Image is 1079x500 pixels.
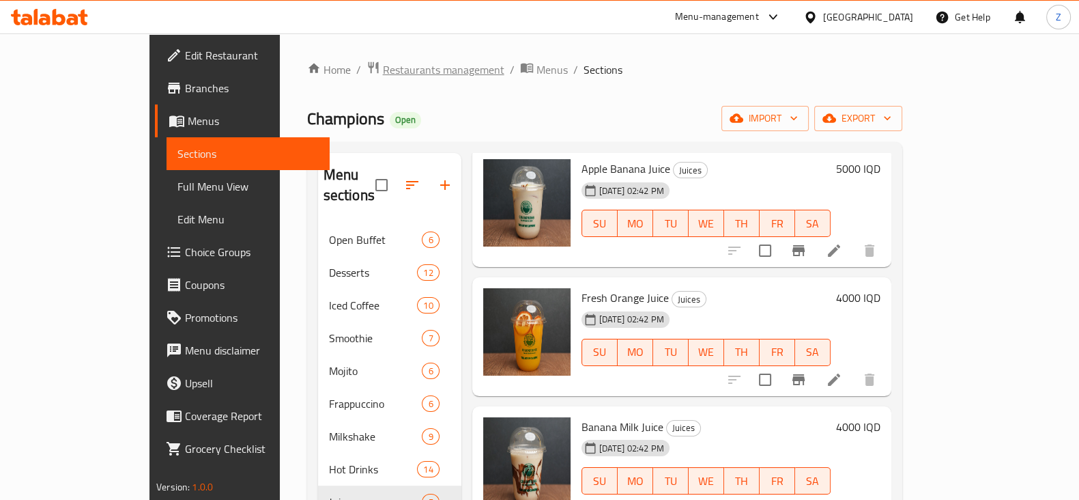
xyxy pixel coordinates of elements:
[422,365,438,378] span: 6
[667,420,700,436] span: Juices
[594,313,670,326] span: [DATE] 02:42 PM
[573,61,578,78] li: /
[732,110,798,127] span: import
[760,210,795,237] button: FR
[417,461,439,477] div: items
[782,234,815,267] button: Branch-specific-item
[318,289,461,322] div: Iced Coffee10
[318,453,461,486] div: Hot Drinks14
[318,420,461,453] div: Milkshake9
[694,214,719,234] span: WE
[155,72,330,105] a: Branches
[801,342,825,362] span: SA
[594,442,670,455] span: [DATE] 02:42 PM
[581,158,670,179] span: Apple Banana Juice
[674,163,707,178] span: Juices
[422,332,438,345] span: 7
[329,232,422,248] span: Open Buffet
[307,103,384,134] span: Champions
[329,264,418,281] span: Desserts
[765,214,790,234] span: FR
[155,236,330,268] a: Choice Groups
[329,330,422,346] span: Smoothie
[422,234,438,247] span: 6
[765,342,790,362] span: FR
[659,471,683,491] span: TU
[185,309,319,326] span: Promotions
[581,339,618,366] button: SU
[318,322,461,355] div: Smoothie7
[185,47,319,64] span: Edit Restaurant
[581,210,618,237] button: SU
[724,210,760,237] button: TH
[185,441,319,457] span: Grocery Checklist
[801,471,825,491] span: SA
[356,61,361,78] li: /
[1056,10,1061,25] span: Z
[329,395,422,412] span: Frappuccino
[584,61,622,78] span: Sections
[390,114,421,126] span: Open
[623,471,648,491] span: MO
[188,113,319,129] span: Menus
[155,268,330,301] a: Coupons
[366,61,504,79] a: Restaurants management
[155,39,330,72] a: Edit Restaurant
[422,232,439,248] div: items
[383,61,504,78] span: Restaurants management
[801,214,825,234] span: SA
[751,365,779,394] span: Select to update
[653,339,689,366] button: TU
[623,214,648,234] span: MO
[765,471,790,491] span: FR
[422,395,439,412] div: items
[795,467,831,495] button: SA
[155,432,330,465] a: Grocery Checklist
[329,363,422,379] span: Mojito
[418,463,438,476] span: 14
[836,159,880,178] h6: 5000 IQD
[724,467,760,495] button: TH
[823,10,913,25] div: [GEOGRAPHIC_DATA]
[618,210,653,237] button: MO
[760,339,795,366] button: FR
[659,342,683,362] span: TU
[329,297,418,314] span: Iced Coffee
[594,184,670,197] span: [DATE] 02:42 PM
[318,355,461,387] div: Mojito6
[185,375,319,391] span: Upsell
[588,214,612,234] span: SU
[422,398,438,411] span: 6
[672,292,706,307] span: Juices
[751,236,779,265] span: Select to update
[730,214,754,234] span: TH
[760,467,795,495] button: FR
[689,339,724,366] button: WE
[185,342,319,359] span: Menu disclaimer
[826,372,842,388] a: Edit menu item
[177,211,319,227] span: Edit Menu
[318,223,461,256] div: Open Buffet6
[694,471,719,491] span: WE
[329,428,422,445] span: Milkshake
[618,467,653,495] button: MO
[510,61,515,78] li: /
[307,61,902,79] nav: breadcrumb
[694,342,719,362] span: WE
[329,461,418,477] span: Hot Drinks
[730,471,754,491] span: TH
[323,165,375,206] h2: Menu sections
[155,301,330,334] a: Promotions
[853,363,886,396] button: delete
[653,467,689,495] button: TU
[623,342,648,362] span: MO
[318,387,461,420] div: Frappuccino6
[689,467,724,495] button: WE
[155,334,330,367] a: Menu disclaimer
[167,170,330,203] a: Full Menu View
